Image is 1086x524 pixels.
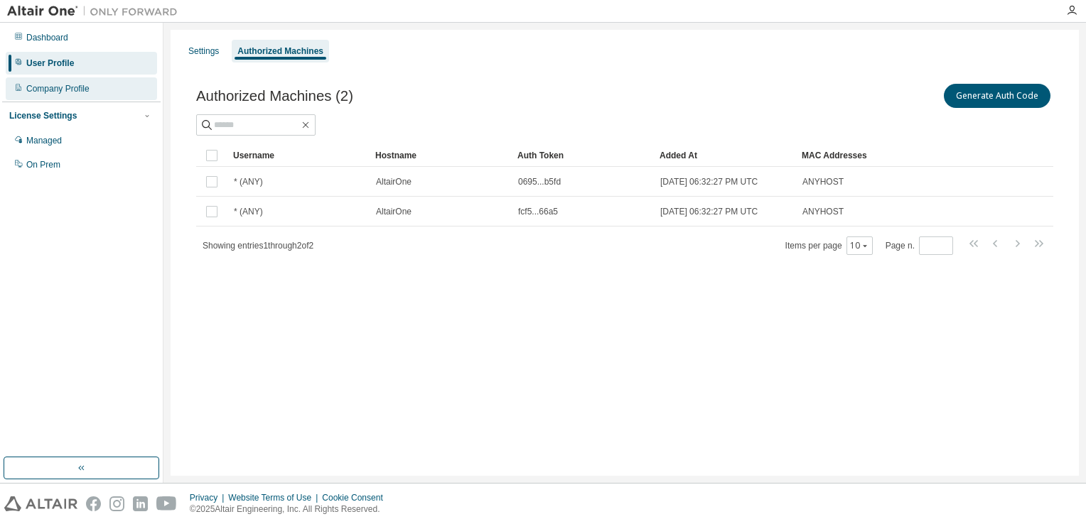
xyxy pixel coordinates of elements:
[26,32,68,43] div: Dashboard
[518,206,558,217] span: fcf5...66a5
[376,206,412,217] span: AltairOne
[26,83,90,94] div: Company Profile
[802,206,844,217] span: ANYHOST
[7,4,185,18] img: Altair One
[322,492,391,503] div: Cookie Consent
[660,206,758,217] span: [DATE] 06:32:27 PM UTC
[228,492,322,503] div: Website Terms of Use
[237,45,323,57] div: Authorized Machines
[156,496,177,511] img: youtube.svg
[203,241,313,251] span: Showing entries 1 through 2 of 2
[86,496,101,511] img: facebook.svg
[886,236,953,255] span: Page n.
[196,88,353,104] span: Authorized Machines (2)
[944,84,1050,108] button: Generate Auth Code
[9,110,77,121] div: License Settings
[26,159,60,170] div: On Prem
[234,206,263,217] span: * (ANY)
[188,45,219,57] div: Settings
[850,240,869,251] button: 10
[4,496,77,511] img: altair_logo.svg
[785,236,873,255] span: Items per page
[802,144,904,167] div: MAC Addresses
[660,176,758,187] span: [DATE] 06:32:27 PM UTC
[233,144,364,167] div: Username
[234,176,263,187] span: * (ANY)
[190,503,392,515] p: © 2025 Altair Engineering, Inc. All Rights Reserved.
[26,135,62,146] div: Managed
[660,144,790,167] div: Added At
[802,176,844,187] span: ANYHOST
[190,492,228,503] div: Privacy
[517,144,648,167] div: Auth Token
[26,58,74,69] div: User Profile
[375,144,506,167] div: Hostname
[518,176,561,187] span: 0695...b5fd
[376,176,412,187] span: AltairOne
[133,496,148,511] img: linkedin.svg
[109,496,124,511] img: instagram.svg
